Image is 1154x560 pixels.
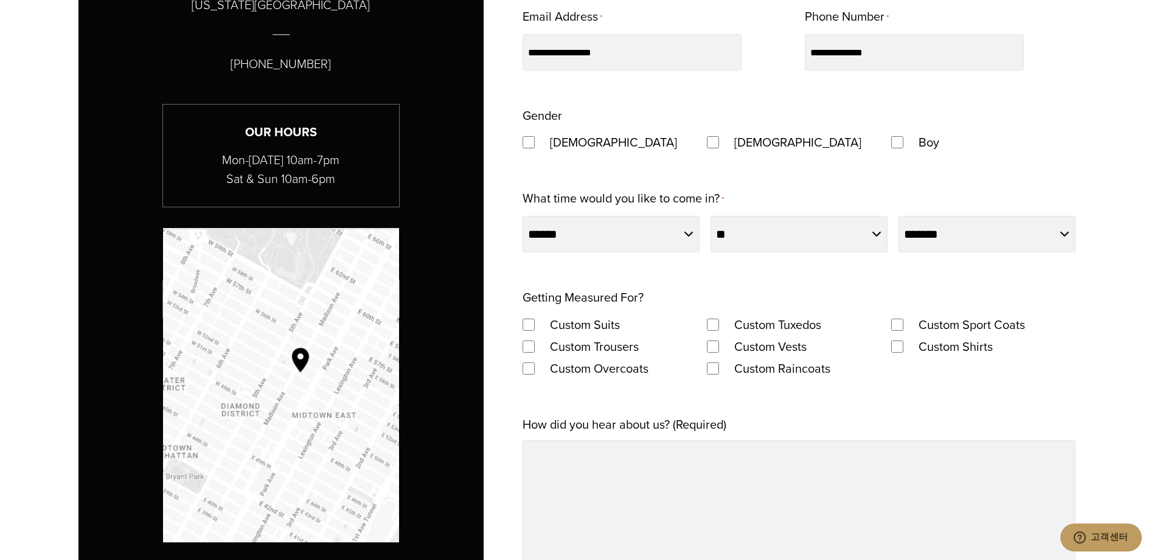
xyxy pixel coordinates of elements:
[722,336,819,358] label: Custom Vests
[538,314,632,336] label: Custom Suits
[538,131,689,153] label: [DEMOGRAPHIC_DATA]
[906,131,951,153] label: Boy
[722,358,843,379] label: Custom Raincoats
[722,314,833,336] label: Custom Tuxedos
[163,228,399,542] img: Google map with pin showing Alan David location at Madison Avenue & 53rd Street NY
[906,314,1037,336] label: Custom Sport Coats
[805,5,889,29] label: Phone Number
[163,151,399,188] p: Mon-[DATE] 10am-7pm Sat & Sun 10am-6pm
[1060,524,1142,554] iframe: 상담사 중 한 명과 채팅할 수 있는 위젯을 엽니다.
[523,187,724,211] label: What time would you like to come in?
[722,131,874,153] label: [DEMOGRAPHIC_DATA]
[523,5,602,29] label: Email Address
[163,123,399,142] h3: Our Hours
[231,54,331,74] p: [PHONE_NUMBER]
[523,413,726,435] label: How did you hear about us? (Required)
[538,358,661,379] label: Custom Overcoats
[906,336,1005,358] label: Custom Shirts
[523,105,562,126] legend: Gender
[523,286,644,308] legend: Getting Measured For?
[163,228,399,542] a: Map to Alan David Custom
[538,336,651,358] label: Custom Trousers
